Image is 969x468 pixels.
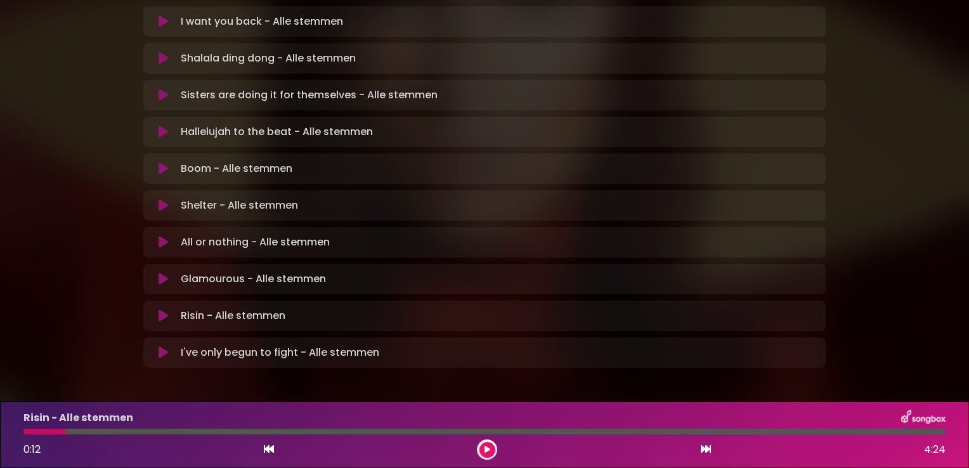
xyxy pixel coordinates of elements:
p: Sisters are doing it for themselves - Alle stemmen [181,88,438,103]
p: Shalala ding dong - Alle stemmen [181,51,356,66]
p: Shelter - Alle stemmen [181,198,298,213]
p: Glamourous - Alle stemmen [181,271,326,287]
p: Boom - Alle stemmen [181,161,292,176]
p: All or nothing - Alle stemmen [181,235,330,250]
p: I've only begun to fight - Alle stemmen [181,345,379,360]
p: Risin - Alle stemmen [181,308,285,323]
p: Hallelujah to the beat - Alle stemmen [181,124,373,140]
img: songbox-logo-white.png [901,410,946,426]
p: Risin - Alle stemmen [23,410,133,426]
p: I want you back - Alle stemmen [181,14,343,29]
